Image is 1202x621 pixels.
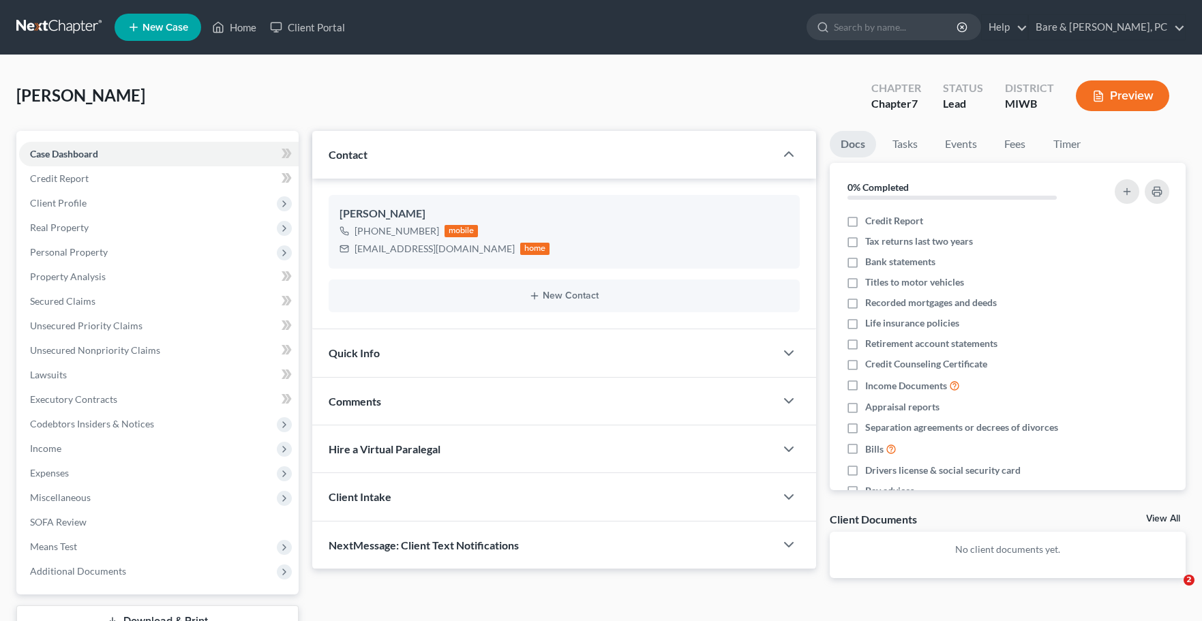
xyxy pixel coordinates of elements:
[30,172,89,184] span: Credit Report
[19,289,299,314] a: Secured Claims
[445,225,479,237] div: mobile
[19,314,299,338] a: Unsecured Priority Claims
[30,271,106,282] span: Property Analysis
[865,214,923,228] span: Credit Report
[19,142,299,166] a: Case Dashboard
[830,512,917,526] div: Client Documents
[329,346,380,359] span: Quick Info
[830,131,876,157] a: Docs
[355,242,515,256] div: [EMAIL_ADDRESS][DOMAIN_NAME]
[1184,575,1195,586] span: 2
[340,290,789,301] button: New Contact
[30,148,98,160] span: Case Dashboard
[19,510,299,534] a: SOFA Review
[912,97,918,110] span: 7
[865,442,884,456] span: Bills
[865,379,947,393] span: Income Documents
[329,395,381,408] span: Comments
[1005,80,1054,96] div: District
[16,85,145,105] span: [PERSON_NAME]
[943,80,983,96] div: Status
[30,467,69,479] span: Expenses
[19,338,299,363] a: Unsecured Nonpriority Claims
[834,14,959,40] input: Search by name...
[329,442,440,455] span: Hire a Virtual Paralegal
[355,224,439,238] div: [PHONE_NUMBER]
[865,337,997,350] span: Retirement account statements
[865,421,1058,434] span: Separation agreements or decrees of divorces
[263,15,352,40] a: Client Portal
[30,442,61,454] span: Income
[30,320,142,331] span: Unsecured Priority Claims
[30,246,108,258] span: Personal Property
[865,234,973,248] span: Tax returns last two years
[1146,514,1180,524] a: View All
[329,490,391,503] span: Client Intake
[865,400,940,414] span: Appraisal reports
[205,15,263,40] a: Home
[865,255,935,269] span: Bank statements
[19,387,299,412] a: Executory Contracts
[520,243,550,255] div: home
[30,393,117,405] span: Executory Contracts
[30,197,87,209] span: Client Profile
[1156,575,1188,607] iframe: Intercom live chat
[30,565,126,577] span: Additional Documents
[1042,131,1092,157] a: Timer
[19,363,299,387] a: Lawsuits
[871,96,921,112] div: Chapter
[19,166,299,191] a: Credit Report
[993,131,1037,157] a: Fees
[934,131,988,157] a: Events
[30,222,89,233] span: Real Property
[30,369,67,380] span: Lawsuits
[1076,80,1169,111] button: Preview
[871,80,921,96] div: Chapter
[1005,96,1054,112] div: MIWB
[865,275,964,289] span: Titles to motor vehicles
[865,484,914,498] span: Pay advices
[19,264,299,289] a: Property Analysis
[30,541,77,552] span: Means Test
[30,344,160,356] span: Unsecured Nonpriority Claims
[30,516,87,528] span: SOFA Review
[329,148,367,161] span: Contact
[1029,15,1185,40] a: Bare & [PERSON_NAME], PC
[943,96,983,112] div: Lead
[882,131,929,157] a: Tasks
[30,491,91,503] span: Miscellaneous
[841,543,1175,556] p: No client documents yet.
[865,296,997,309] span: Recorded mortgages and deeds
[329,539,519,551] span: NextMessage: Client Text Notifications
[340,206,789,222] div: [PERSON_NAME]
[30,295,95,307] span: Secured Claims
[982,15,1027,40] a: Help
[847,181,909,193] strong: 0% Completed
[865,464,1021,477] span: Drivers license & social security card
[865,316,959,330] span: Life insurance policies
[142,22,188,33] span: New Case
[30,418,154,429] span: Codebtors Insiders & Notices
[865,357,987,371] span: Credit Counseling Certificate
